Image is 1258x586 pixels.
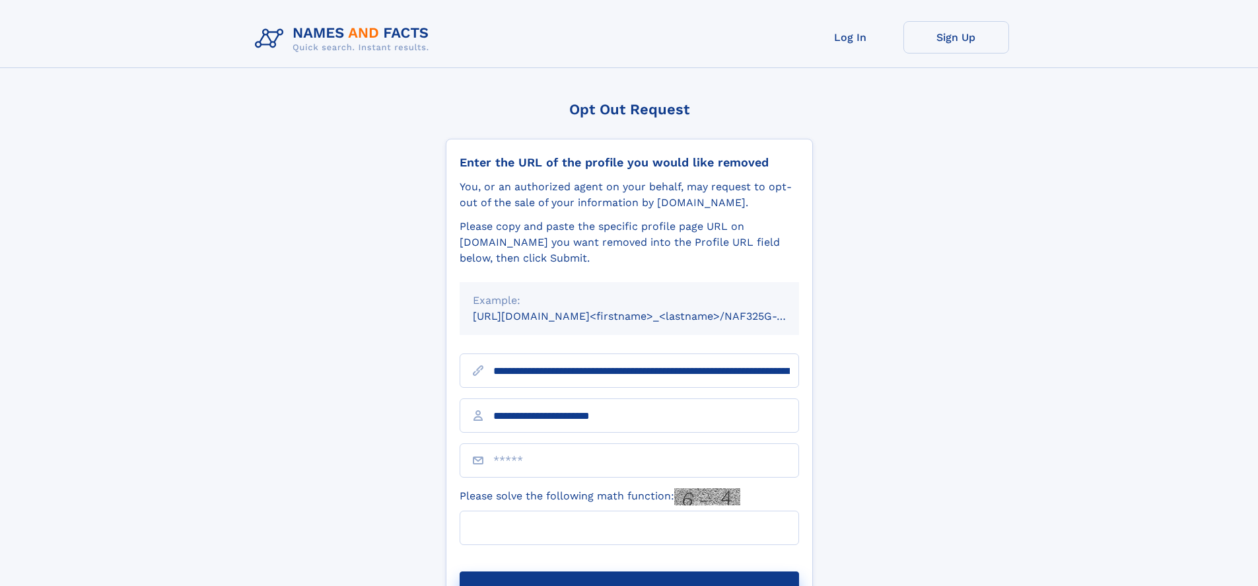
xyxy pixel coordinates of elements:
[460,219,799,266] div: Please copy and paste the specific profile page URL on [DOMAIN_NAME] you want removed into the Pr...
[460,488,740,505] label: Please solve the following math function:
[250,21,440,57] img: Logo Names and Facts
[798,21,903,54] a: Log In
[460,179,799,211] div: You, or an authorized agent on your behalf, may request to opt-out of the sale of your informatio...
[903,21,1009,54] a: Sign Up
[473,310,824,322] small: [URL][DOMAIN_NAME]<firstname>_<lastname>/NAF325G-xxxxxxxx
[473,293,786,309] div: Example:
[446,101,813,118] div: Opt Out Request
[460,155,799,170] div: Enter the URL of the profile you would like removed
